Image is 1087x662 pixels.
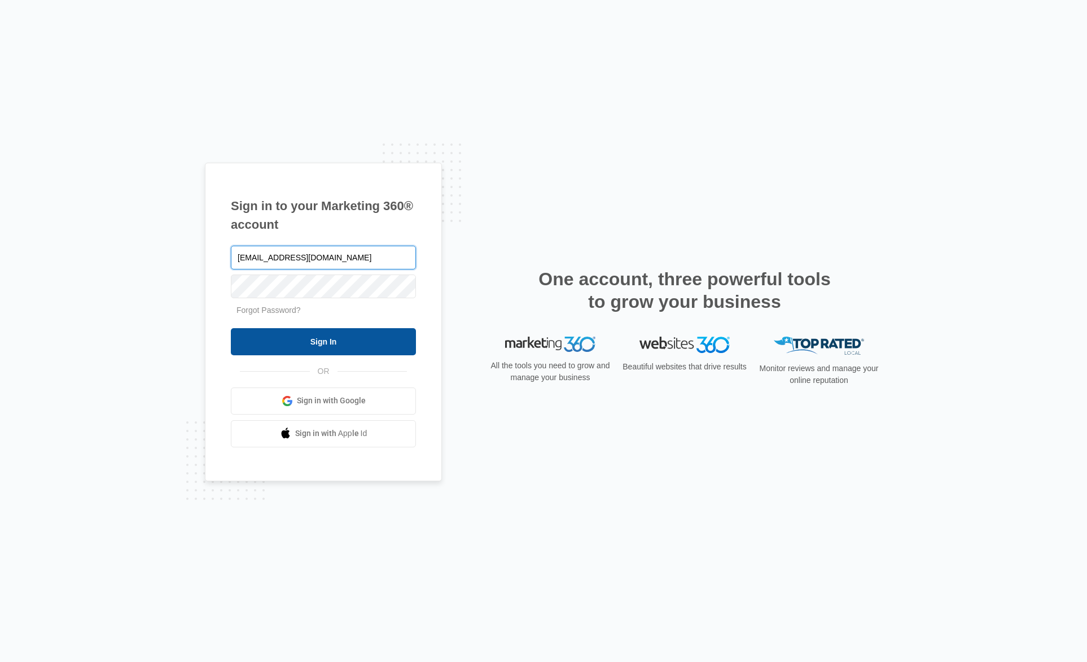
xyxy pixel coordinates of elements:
[310,365,338,377] span: OR
[639,337,730,353] img: Websites 360
[231,420,416,447] a: Sign in with Apple Id
[505,337,595,352] img: Marketing 360
[535,268,834,313] h2: One account, three powerful tools to grow your business
[756,363,882,386] p: Monitor reviews and manage your online reputation
[621,361,748,373] p: Beautiful websites that drive results
[295,428,367,439] span: Sign in with Apple Id
[487,360,613,384] p: All the tools you need to grow and manage your business
[231,197,416,234] h1: Sign in to your Marketing 360® account
[236,306,301,315] a: Forgot Password?
[231,328,416,355] input: Sign In
[774,337,864,355] img: Top Rated Local
[231,387,416,415] a: Sign in with Google
[297,395,366,407] span: Sign in with Google
[231,246,416,269] input: Email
